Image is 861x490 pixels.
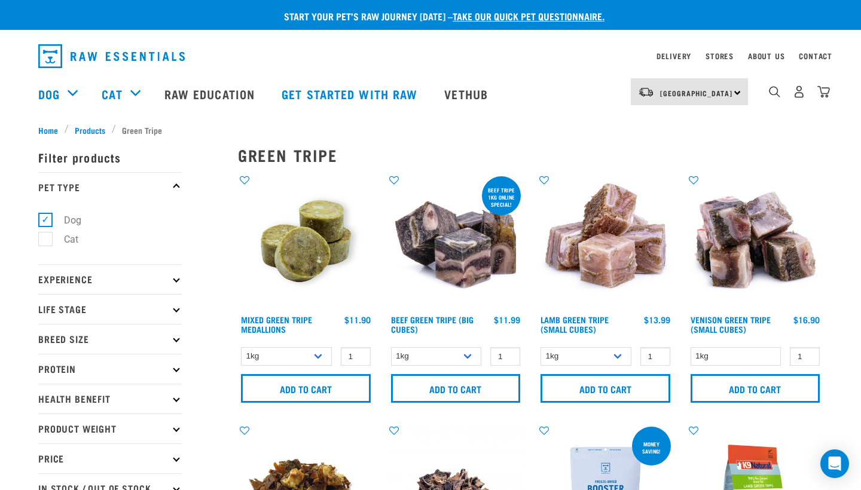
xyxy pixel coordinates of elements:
img: Mixed Green Tripe [238,174,374,310]
label: Dog [45,213,86,228]
input: 1 [640,347,670,366]
a: Venison Green Tripe (Small Cubes) [691,317,771,331]
a: Stores [706,54,734,58]
img: van-moving.png [638,87,654,97]
div: Money saving! [632,435,671,460]
p: Breed Size [38,324,182,354]
nav: breadcrumbs [38,124,823,136]
p: Health Benefit [38,384,182,414]
div: Open Intercom Messenger [820,449,849,478]
a: Delivery [657,54,691,58]
img: home-icon@2x.png [817,85,830,98]
div: $11.90 [344,315,371,324]
label: Cat [45,232,83,247]
a: Get started with Raw [270,70,432,118]
img: 1044 Green Tripe Beef [388,174,524,310]
input: Add to cart [691,374,820,403]
div: $13.99 [644,315,670,324]
input: Add to cart [541,374,670,403]
a: Vethub [432,70,503,118]
input: 1 [341,347,371,366]
div: $11.99 [494,315,520,324]
img: 1133 Green Tripe Lamb Small Cubes 01 [538,174,673,310]
h2: Green Tripe [238,146,823,164]
p: Experience [38,264,182,294]
a: Contact [799,54,832,58]
p: Life Stage [38,294,182,324]
a: Beef Green Tripe (Big Cubes) [391,317,474,331]
a: Raw Education [152,70,270,118]
input: Add to cart [391,374,521,403]
p: Price [38,443,182,473]
a: About Us [748,54,784,58]
a: Home [38,124,65,136]
img: Raw Essentials Logo [38,44,185,68]
span: Products [75,124,105,136]
p: Product Weight [38,414,182,443]
img: home-icon-1@2x.png [769,86,780,97]
input: 1 [790,347,820,366]
span: Home [38,124,58,136]
p: Protein [38,354,182,384]
a: Dog [38,85,60,103]
input: Add to cart [241,374,371,403]
a: take our quick pet questionnaire. [453,13,604,19]
div: $16.90 [793,315,820,324]
a: Products [69,124,112,136]
span: [GEOGRAPHIC_DATA] [660,91,732,95]
img: 1079 Green Tripe Venison 01 [688,174,823,310]
a: Cat [102,85,122,103]
img: user.png [793,85,805,98]
p: Filter products [38,142,182,172]
p: Pet Type [38,172,182,202]
input: 1 [490,347,520,366]
nav: dropdown navigation [29,39,832,73]
div: Beef tripe 1kg online special! [482,181,521,213]
a: Mixed Green Tripe Medallions [241,317,312,331]
a: Lamb Green Tripe (Small Cubes) [541,317,609,331]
